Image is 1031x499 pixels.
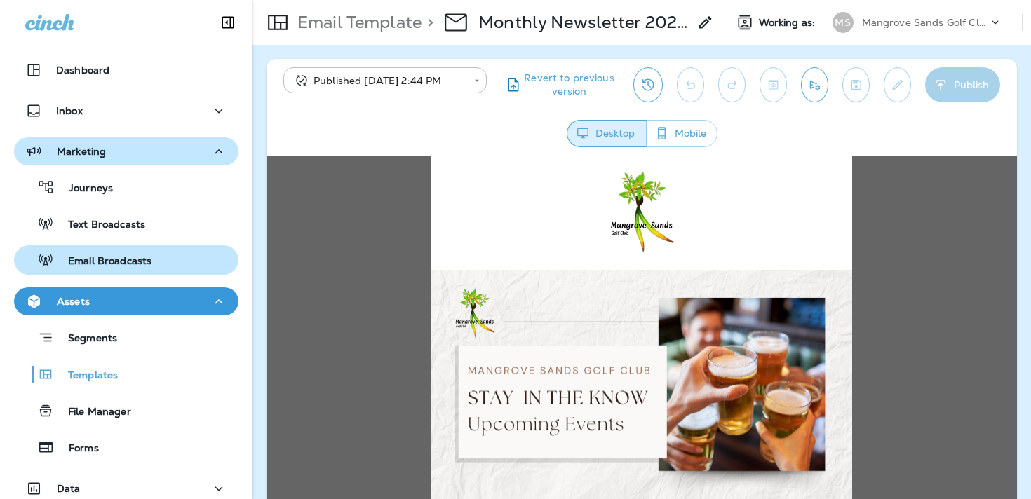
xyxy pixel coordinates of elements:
[14,56,238,84] button: Dashboard
[14,322,238,353] button: Segments
[833,12,854,33] div: MS
[14,172,238,202] button: Journeys
[57,146,106,157] p: Marketing
[14,209,238,238] button: Text Broadcasts
[54,255,151,268] p: Email Broadcasts
[478,12,689,33] p: Monthly Newsletter 2025 - October
[498,67,622,102] button: Revert to previous version
[522,71,616,98] span: Revert to previous version
[14,432,238,462] button: Forms
[862,17,988,28] p: Mangrove Sands Golf Club
[57,483,81,494] p: Data
[208,8,248,36] button: Collapse Sidebar
[54,219,145,232] p: Text Broadcasts
[165,114,586,350] img: Mangrove-Sands--Weekly-Newsletter---blog.png
[567,120,647,147] button: Desktop
[14,97,238,125] button: Inbox
[55,182,113,196] p: Journeys
[14,287,238,315] button: Assets
[54,406,131,419] p: File Manager
[56,64,109,76] p: Dashboard
[801,67,828,102] button: Send test email
[633,67,663,102] button: View Changelog
[646,120,717,147] button: Mobile
[292,12,422,33] p: Email Template
[55,442,99,456] p: Forms
[57,296,90,307] p: Assets
[189,360,562,427] span: Come find your new favorite spot at [GEOGRAPHIC_DATA]. This is a true community hangout, offering...
[14,137,238,165] button: Marketing
[293,74,464,88] div: Published [DATE] 2:44 PM
[14,245,238,275] button: Email Broadcasts
[54,369,118,383] p: Templates
[14,396,238,425] button: File Manager
[759,17,818,29] span: Working as:
[14,360,238,389] button: Templates
[54,332,117,346] p: Segments
[344,14,407,100] img: logo-_2_.png
[422,12,433,33] p: >
[56,105,83,116] p: Inbox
